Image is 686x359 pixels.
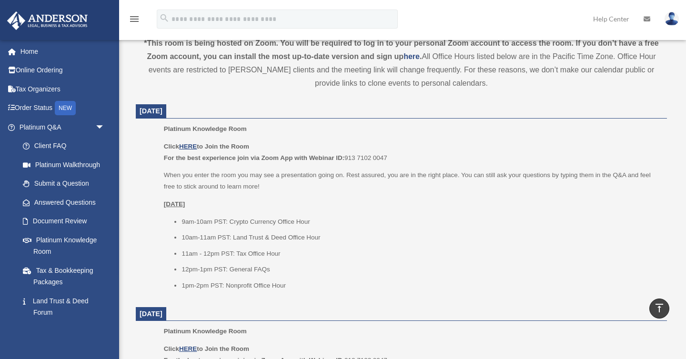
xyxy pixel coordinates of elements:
[164,345,249,352] b: Click to Join the Room
[7,118,119,137] a: Platinum Q&Aarrow_drop_down
[7,42,119,61] a: Home
[7,99,119,118] a: Order StatusNEW
[13,322,119,341] a: Portal Feedback
[182,248,660,259] li: 11am - 12pm PST: Tax Office Hour
[654,302,665,314] i: vertical_align_top
[182,232,660,243] li: 10am-11am PST: Land Trust & Deed Office Hour
[164,125,247,132] span: Platinum Knowledge Room
[179,143,197,150] a: HERE
[95,118,114,137] span: arrow_drop_down
[13,291,119,322] a: Land Trust & Deed Forum
[13,137,119,156] a: Client FAQ
[179,345,197,352] a: HERE
[13,230,114,261] a: Platinum Knowledge Room
[140,107,162,115] span: [DATE]
[140,310,162,318] span: [DATE]
[7,80,119,99] a: Tax Organizers
[13,212,119,231] a: Document Review
[182,216,660,228] li: 9am-10am PST: Crypto Currency Office Hour
[13,155,119,174] a: Platinum Walkthrough
[182,264,660,275] li: 12pm-1pm PST: General FAQs
[649,299,669,319] a: vertical_align_top
[129,17,140,25] a: menu
[164,141,660,163] p: 913 7102 0047
[164,154,344,161] b: For the best experience join via Zoom App with Webinar ID:
[164,170,660,192] p: When you enter the room you may see a presentation going on. Rest assured, you are in the right p...
[164,200,185,208] u: [DATE]
[164,143,249,150] b: Click to Join the Room
[4,11,91,30] img: Anderson Advisors Platinum Portal
[182,280,660,291] li: 1pm-2pm PST: Nonprofit Office Hour
[55,101,76,115] div: NEW
[159,13,170,23] i: search
[7,61,119,80] a: Online Ordering
[136,37,667,90] div: All Office Hours listed below are in the Pacific Time Zone. Office Hour events are restricted to ...
[420,52,422,60] strong: .
[13,261,119,291] a: Tax & Bookkeeping Packages
[13,174,119,193] a: Submit a Question
[13,193,119,212] a: Answered Questions
[164,328,247,335] span: Platinum Knowledge Room
[404,52,420,60] a: here
[665,12,679,26] img: User Pic
[129,13,140,25] i: menu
